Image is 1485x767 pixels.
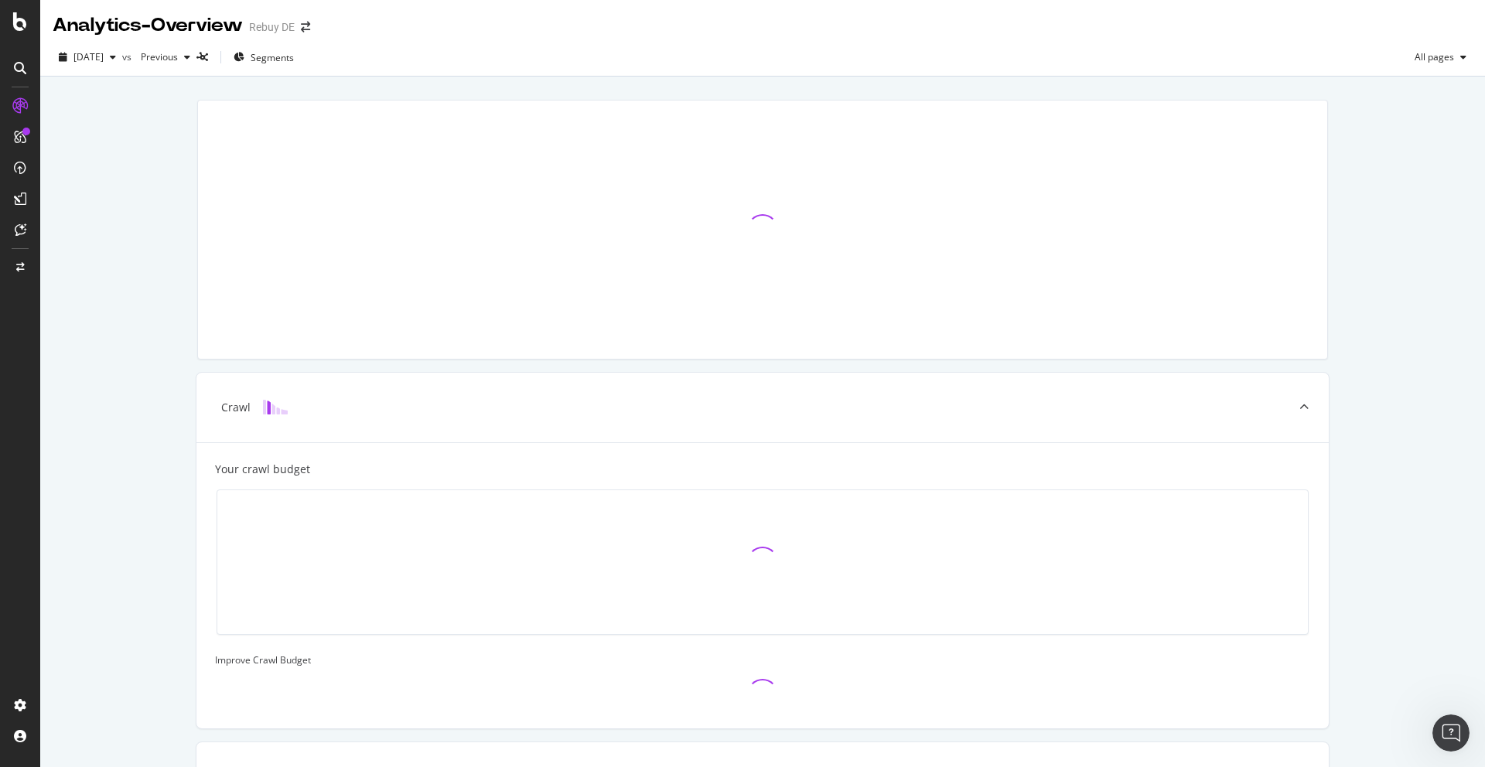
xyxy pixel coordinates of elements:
[53,12,243,39] div: Analytics - Overview
[1432,714,1470,752] iframe: Intercom live chat
[73,50,104,63] span: 2025 Aug. 5th
[251,51,294,64] span: Segments
[249,19,295,35] div: Rebuy DE
[227,45,300,70] button: Segments
[221,400,251,415] div: Crawl
[1408,45,1473,70] button: All pages
[301,22,310,32] div: arrow-right-arrow-left
[135,45,196,70] button: Previous
[135,50,178,63] span: Previous
[122,50,135,63] span: vs
[263,400,288,414] img: block-icon
[1408,50,1454,63] span: All pages
[53,45,122,70] button: [DATE]
[215,462,310,477] div: Your crawl budget
[215,653,1310,666] div: Improve Crawl Budget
